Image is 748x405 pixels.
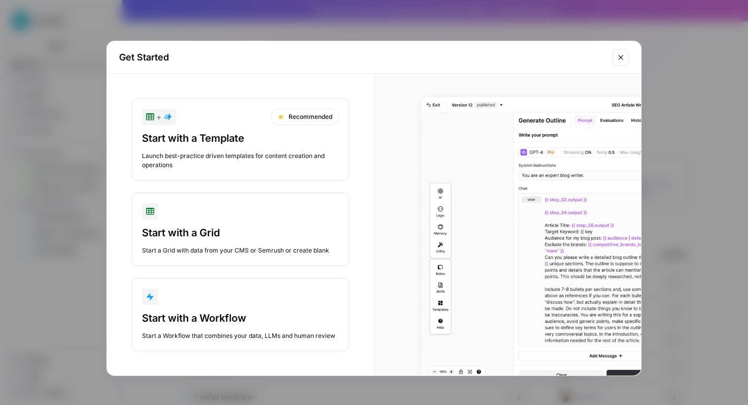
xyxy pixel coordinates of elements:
div: Recommended [271,109,339,125]
div: Start with a Grid [142,226,339,240]
div: Start a Grid with data from your CMS or Semrush or create blank [142,246,339,255]
button: Close modal [613,49,629,66]
button: Start with a GridStart a Grid with data from your CMS or Semrush or create blank [131,193,350,266]
button: Start with a WorkflowStart a Workflow that combines your data, LLMs and human review [131,278,350,351]
button: +RecommendedStart with a TemplateLaunch best-practice driven templates for content creation and o... [131,98,350,180]
div: + [146,111,172,123]
div: Start with a Workflow [142,311,339,325]
div: Launch best-practice driven templates for content creation and operations [142,151,339,170]
div: Start with a Template [142,131,339,145]
div: Start a Workflow that combines your data, LLMs and human review [142,331,339,340]
h2: Get Started [119,50,607,65]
